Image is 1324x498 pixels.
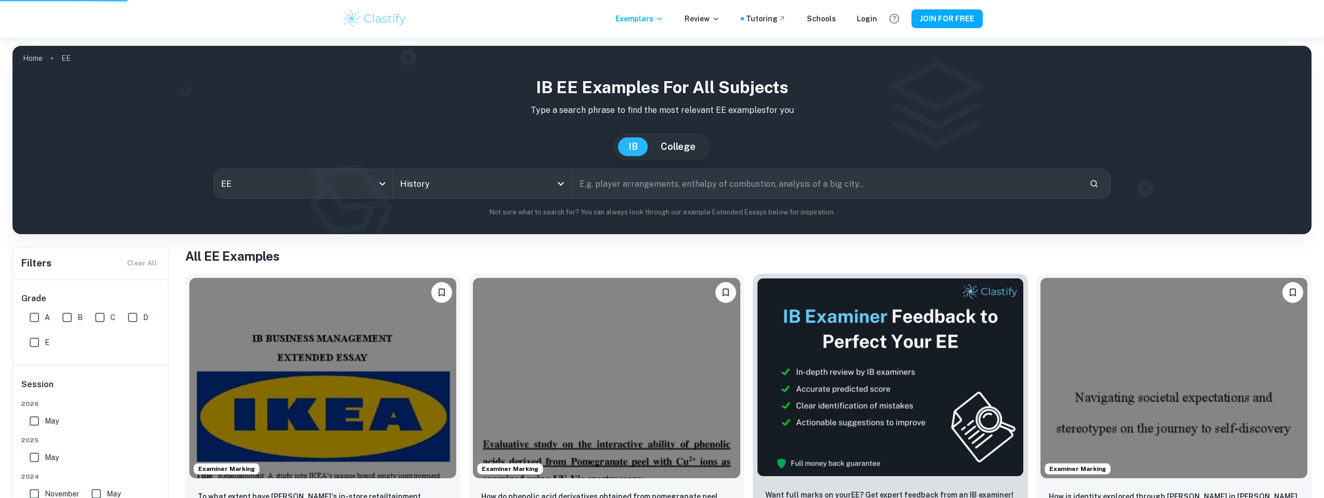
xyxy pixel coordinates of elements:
[45,312,50,323] span: A
[911,9,983,28] button: JOIN FOR FREE
[807,13,836,24] a: Schools
[12,46,1312,234] img: profile cover
[45,415,59,427] span: May
[478,464,543,474] span: Examiner Marking
[1085,175,1103,193] button: Search
[21,399,161,408] span: 2026
[21,436,161,445] span: 2025
[23,51,43,66] a: Home
[21,256,52,271] h6: Filters
[194,464,259,474] span: Examiner Marking
[110,312,115,323] span: C
[572,169,1081,198] input: E.g. player arrangements, enthalpy of combustion, analysis of a big city...
[757,278,1024,477] img: Thumbnail
[21,378,161,399] h6: Session
[21,75,1303,100] h1: IB EE examples for all subjects
[615,13,664,24] p: Exemplars
[21,104,1303,117] p: Type a search phrase to find the most relevant EE examples for you
[185,247,1312,265] h1: All EE Examples
[21,292,161,305] h6: Grade
[715,282,736,303] button: Please log in to bookmark exemplars
[78,312,83,323] span: B
[45,452,59,463] span: May
[1282,282,1303,303] button: Please log in to bookmark exemplars
[431,282,452,303] button: Please log in to bookmark exemplars
[650,137,706,156] button: College
[1045,464,1110,474] span: Examiner Marking
[342,8,408,29] img: Clastify logo
[21,207,1303,218] p: Not sure what to search for? You can always look through our example Extended Essays below for in...
[685,13,720,24] p: Review
[746,13,786,24] a: Tutoring
[618,137,648,156] button: IB
[885,10,903,28] button: Help and Feedback
[143,312,148,323] span: D
[214,169,393,198] div: EE
[554,176,568,191] button: Open
[857,13,877,24] a: Login
[45,337,49,348] span: E
[1040,278,1307,478] img: English A (Lang & Lit) EE example thumbnail: How is identity explored through Deming
[473,278,740,478] img: Chemistry EE example thumbnail: How do phenolic acid derivatives obtaine
[189,278,456,478] img: Business and Management EE example thumbnail: To what extent have IKEA's in-store reta
[61,53,71,64] p: EE
[21,472,161,481] span: 2024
